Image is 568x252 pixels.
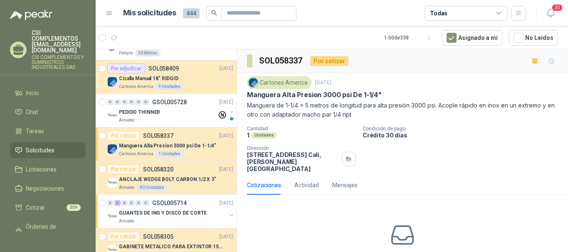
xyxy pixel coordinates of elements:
[152,200,187,206] p: GSOL005714
[219,65,233,73] p: [DATE]
[332,181,358,190] div: Mensajes
[249,78,258,87] img: Company Logo
[219,132,233,140] p: [DATE]
[551,4,563,12] span: 20
[114,200,121,206] div: 3
[183,8,200,18] span: 444
[26,184,64,193] span: Negociaciones
[152,99,187,105] p: GSOL005728
[363,132,565,139] p: Crédito 30 días
[143,99,149,105] div: 0
[114,99,121,105] div: 0
[509,30,558,46] button: No Leídos
[247,76,311,89] div: Cartones America
[251,132,277,139] div: Unidades
[107,164,140,174] div: Por cotizar
[247,91,382,99] p: Manguera Alta Presion 3000 psi De 1-1/4"
[155,151,184,157] div: 1 Unidades
[10,181,86,196] a: Negociaciones
[119,243,222,251] p: GABINETE METALICO PARA EXTINTOR 15 LB DE CO2
[143,234,173,240] p: SOL058305
[259,54,304,67] h3: SOL058337
[294,181,319,190] div: Actividad
[315,79,331,87] p: [DATE]
[136,200,142,206] div: 0
[26,203,45,212] span: Cotizar
[26,146,54,155] span: Solicitudes
[310,56,348,66] div: Por cotizar
[119,151,153,157] p: Cartones America
[10,85,86,101] a: Inicio
[32,55,86,70] p: CSI COMPLEMENTOS Y SUMINISTROS INDUSTRIALES SAS
[219,199,233,207] p: [DATE]
[219,98,233,106] p: [DATE]
[121,200,128,206] div: 0
[123,7,176,19] h1: Mis solicitudes
[128,200,135,206] div: 0
[430,9,447,18] div: Todas
[136,184,168,191] div: 40 Unidades
[10,10,52,20] img: Logo peakr
[26,127,44,136] span: Tareas
[135,50,161,56] div: 50 Metros
[32,30,86,53] p: CSI COMPLEMENTOS [EMAIL_ADDRESS][DOMAIN_NAME]
[26,108,38,117] span: Chat
[143,200,149,206] div: 0
[136,99,142,105] div: 0
[211,10,217,16] span: search
[119,108,160,116] p: PEDIDO THINNER
[26,222,78,240] span: Órdenes de Compra
[363,126,565,132] p: Condición de pago
[119,50,133,56] p: Patojito
[119,75,178,83] p: Cizalla Manual 18" RIDGID
[119,176,216,183] p: ANCLAJE WEDGE BOLT CARBON 1/2 X 3"
[119,83,153,90] p: Cartones America
[107,198,235,225] a: 0 3 0 0 0 0 GSOL005714[DATE] Company LogoGUANTES DE ING Y DISCO DE CORTEAlmatec
[10,142,86,158] a: Solicitudes
[384,31,435,44] div: 1 - 50 de 338
[247,145,338,151] p: Dirección
[247,181,281,190] div: Cotizaciones
[107,131,140,141] div: Por cotizar
[119,218,135,225] p: Almatec
[119,209,207,217] p: GUANTES DE ING Y DISCO DE CORTE
[107,97,235,124] a: 0 0 0 0 0 0 GSOL005728[DATE] Company LogoPEDIDO THINNERAlmatec
[107,178,117,188] img: Company Logo
[119,142,216,150] p: Manguera Alta Presion 3000 psi De 1-1/4"
[107,77,117,87] img: Company Logo
[143,133,173,139] p: SOL058337
[10,219,86,244] a: Órdenes de Compra
[10,200,86,215] a: Cotizar359
[96,127,237,161] a: Por cotizarSOL058337[DATE] Company LogoManguera Alta Presion 3000 psi De 1-1/4"Cartones America1 ...
[96,161,237,195] a: Por cotizarSOL058320[DATE] Company LogoANCLAJE WEDGE BOLT CARBON 1/2 X 3"Almatec40 Unidades
[219,233,233,241] p: [DATE]
[148,66,179,71] p: SOL058409
[10,104,86,120] a: Chat
[67,204,81,211] span: 359
[247,132,249,139] p: 1
[107,110,117,120] img: Company Logo
[247,101,558,119] p: Manguera de 1-1/4 x 5 metros de longitud para alta presión 3000 psi. Acople rápido en inox en un ...
[247,126,356,132] p: Cantidad
[121,99,128,105] div: 0
[119,117,135,124] p: Almatec
[128,99,135,105] div: 0
[26,165,57,174] span: Licitaciones
[143,166,173,172] p: SOL058320
[219,166,233,174] p: [DATE]
[26,88,39,98] span: Inicio
[10,161,86,177] a: Licitaciones
[119,184,135,191] p: Almatec
[107,144,117,154] img: Company Logo
[107,232,140,242] div: Por cotizar
[96,60,237,94] a: Por adjudicarSOL058409[DATE] Company LogoCizalla Manual 18" RIDGIDCartones America9 Unidades
[107,200,114,206] div: 0
[155,83,184,90] div: 9 Unidades
[442,30,502,46] button: Asignado a mi
[107,211,117,221] img: Company Logo
[543,6,558,21] button: 20
[10,123,86,139] a: Tareas
[107,99,114,105] div: 0
[107,64,145,73] div: Por adjudicar
[247,151,338,172] p: [STREET_ADDRESS] Cali , [PERSON_NAME][GEOGRAPHIC_DATA]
